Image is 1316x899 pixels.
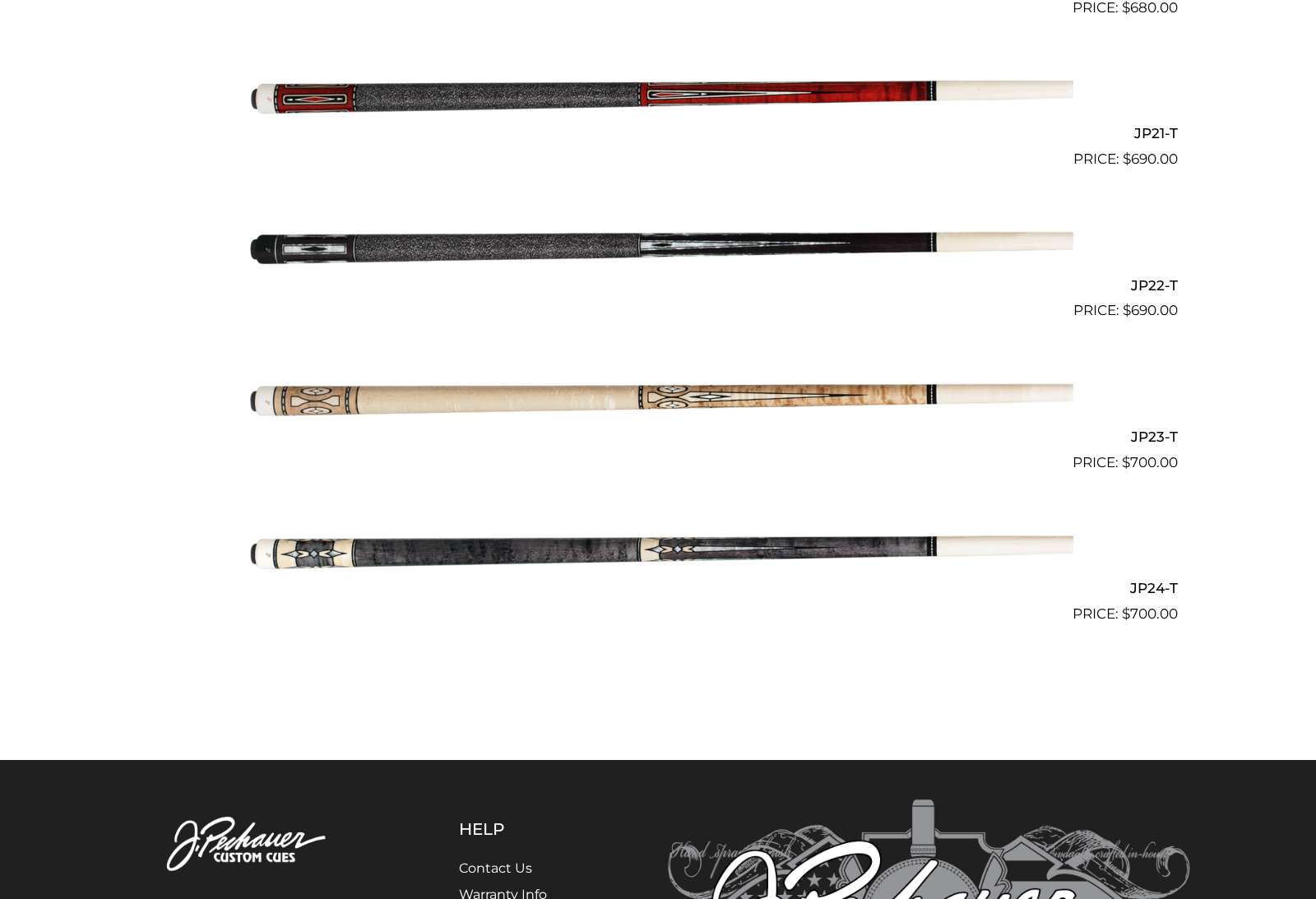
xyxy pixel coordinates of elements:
span: $ [1123,302,1131,318]
bdi: 690.00 [1123,151,1178,167]
a: JP24-T $700.00 [138,480,1178,625]
img: JP21-T [243,25,1073,164]
h5: Help [459,819,586,839]
a: JP21-T $690.00 [138,25,1178,170]
img: Pechauer Custom Cues [125,799,377,891]
h2: JP23-T [138,421,1178,452]
bdi: 700.00 [1122,605,1178,622]
h2: JP24-T [138,573,1178,604]
span: $ [1122,605,1130,622]
a: JP23-T $700.00 [138,328,1178,473]
img: JP23-T [243,328,1073,466]
img: JP22-T [243,177,1073,315]
h2: JP22-T [138,270,1178,300]
h2: JP21-T [138,118,1178,149]
span: $ [1122,454,1130,470]
span: $ [1123,151,1131,167]
bdi: 690.00 [1123,302,1178,318]
a: JP22-T $690.00 [138,177,1178,322]
a: Contact Us [459,860,532,876]
img: JP24-T [243,480,1073,619]
bdi: 700.00 [1122,454,1178,470]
